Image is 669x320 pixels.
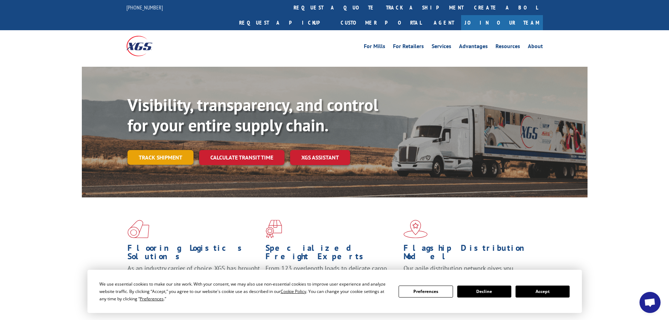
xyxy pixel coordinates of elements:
a: Request a pickup [234,15,335,30]
p: From 123 overlength loads to delicate cargo, our experienced staff knows the best way to move you... [265,264,398,295]
a: Track shipment [127,150,194,165]
span: Our agile distribution network gives you nationwide inventory management on demand. [404,264,533,281]
span: As an industry carrier of choice, XGS has brought innovation and dedication to flooring logistics... [127,264,260,289]
div: Cookie Consent Prompt [87,270,582,313]
span: Preferences [140,296,164,302]
a: Services [432,44,451,51]
a: Join Our Team [461,15,543,30]
img: xgs-icon-total-supply-chain-intelligence-red [127,220,149,238]
img: xgs-icon-flagship-distribution-model-red [404,220,428,238]
b: Visibility, transparency, and control for your entire supply chain. [127,94,378,136]
div: Open chat [640,292,661,313]
a: For Retailers [393,44,424,51]
a: Customer Portal [335,15,427,30]
img: xgs-icon-focused-on-flooring-red [265,220,282,238]
span: Cookie Policy [281,288,306,294]
h1: Flagship Distribution Model [404,244,536,264]
h1: Flooring Logistics Solutions [127,244,260,264]
h1: Specialized Freight Experts [265,244,398,264]
button: Decline [457,286,511,298]
button: Preferences [399,286,453,298]
a: Agent [427,15,461,30]
a: For Mills [364,44,385,51]
a: XGS ASSISTANT [290,150,350,165]
a: Resources [496,44,520,51]
div: We use essential cookies to make our site work. With your consent, we may also use non-essential ... [99,280,390,302]
a: About [528,44,543,51]
a: Advantages [459,44,488,51]
a: Calculate transit time [199,150,284,165]
a: [PHONE_NUMBER] [126,4,163,11]
button: Accept [516,286,570,298]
